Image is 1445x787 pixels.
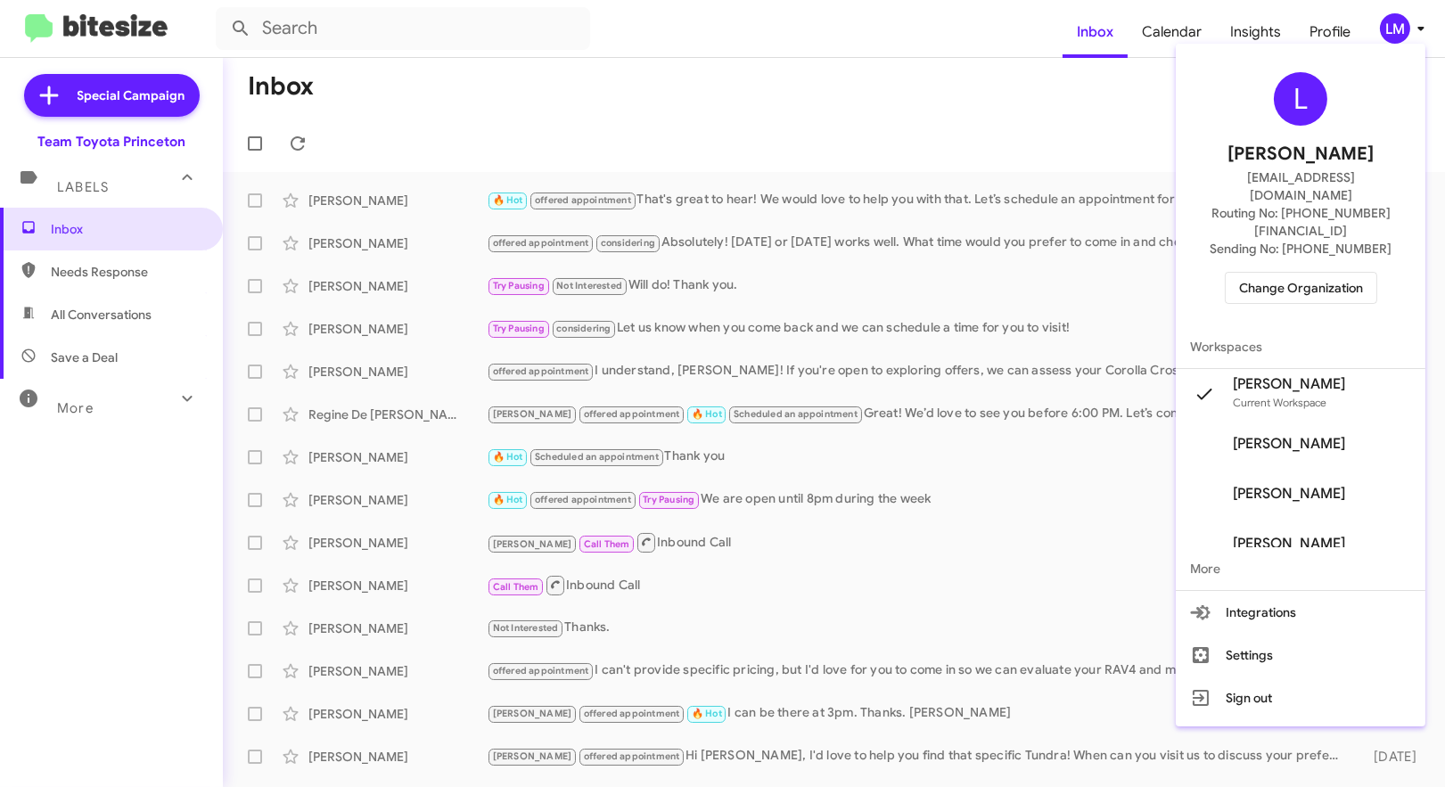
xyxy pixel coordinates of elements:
[1176,325,1425,368] span: Workspaces
[1233,485,1345,503] span: [PERSON_NAME]
[1225,272,1377,304] button: Change Organization
[1176,591,1425,634] button: Integrations
[1233,435,1345,453] span: [PERSON_NAME]
[1233,396,1326,409] span: Current Workspace
[1197,204,1404,240] span: Routing No: [PHONE_NUMBER][FINANCIAL_ID]
[1197,168,1404,204] span: [EMAIL_ADDRESS][DOMAIN_NAME]
[1233,535,1345,553] span: [PERSON_NAME]
[1210,240,1392,258] span: Sending No: [PHONE_NUMBER]
[1274,72,1327,126] div: L
[1239,273,1363,303] span: Change Organization
[1176,676,1425,719] button: Sign out
[1176,634,1425,676] button: Settings
[1233,375,1345,393] span: [PERSON_NAME]
[1176,547,1425,590] span: More
[1227,140,1374,168] span: [PERSON_NAME]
